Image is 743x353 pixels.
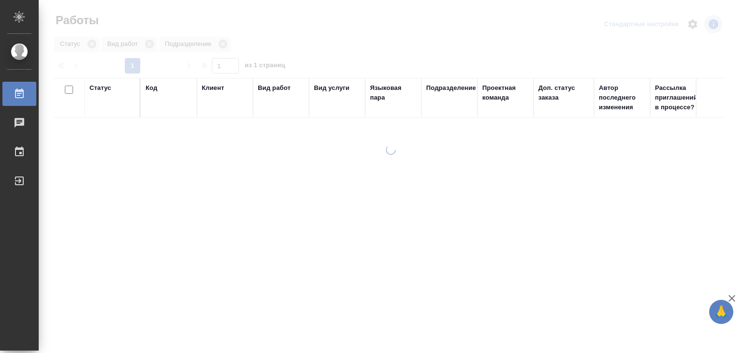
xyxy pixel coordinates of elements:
div: Вид услуги [314,83,350,93]
div: Статус [89,83,111,93]
div: Код [146,83,157,93]
div: Клиент [202,83,224,93]
div: Проектная команда [482,83,529,103]
div: Рассылка приглашений в процессе? [655,83,701,112]
div: Автор последнего изменения [599,83,645,112]
div: Подразделение [426,83,476,93]
span: 🙏 [713,302,729,322]
button: 🙏 [709,300,733,324]
div: Языковая пара [370,83,416,103]
div: Вид работ [258,83,291,93]
div: Доп. статус заказа [538,83,589,103]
